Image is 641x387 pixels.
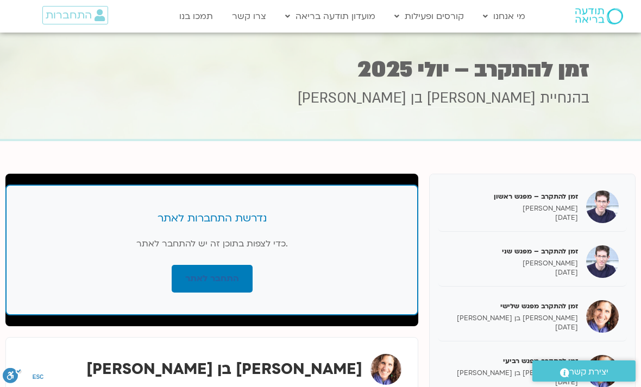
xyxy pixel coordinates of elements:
p: כדי לצפות בתוכן זה יש להתחבר לאתר. [28,237,395,251]
a: תמכו בנו [174,6,218,27]
img: זמן להתקרב – מפגש שני [586,245,619,278]
span: התחברות [46,9,92,21]
p: [DATE] [446,213,578,223]
h1: זמן להתקרב – יולי 2025 [52,59,589,80]
img: זמן להתקרב – מפגש ראשון [586,191,619,223]
p: [DATE] [446,378,578,387]
p: [PERSON_NAME] בן [PERSON_NAME] [446,314,578,323]
strong: [PERSON_NAME] בן [PERSON_NAME] [86,359,362,379]
a: התחבר לאתר [172,265,253,293]
a: צרו קשר [227,6,272,27]
a: מי אנחנו [477,6,531,27]
a: מועדון תודעה בריאה [280,6,381,27]
h5: זמן להתקרב מפגש שלישי [446,301,578,311]
img: זמן להתקרב מפגש שלישי [586,300,619,333]
p: [DATE] [446,323,578,332]
a: התחברות [42,6,108,24]
p: [PERSON_NAME] [446,259,578,268]
h3: נדרשת התחברות לאתר [28,212,395,226]
h5: זמן להתקרב – מפגש ראשון [446,192,578,201]
p: [DATE] [446,268,578,277]
a: יצירת קשר [532,360,636,382]
img: שאנייה כהן בן חיים [370,354,401,385]
a: קורסים ופעילות [389,6,469,27]
span: בהנחיית [540,88,589,108]
p: [PERSON_NAME] בן [PERSON_NAME] [446,369,578,378]
img: תודעה בריאה [575,8,623,24]
h5: זמן להתקרב – מפגש שני [446,246,578,256]
p: [PERSON_NAME] [446,204,578,213]
span: יצירת קשר [569,365,608,379]
h5: זמן להתקרב מפגש רביעי [446,356,578,366]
